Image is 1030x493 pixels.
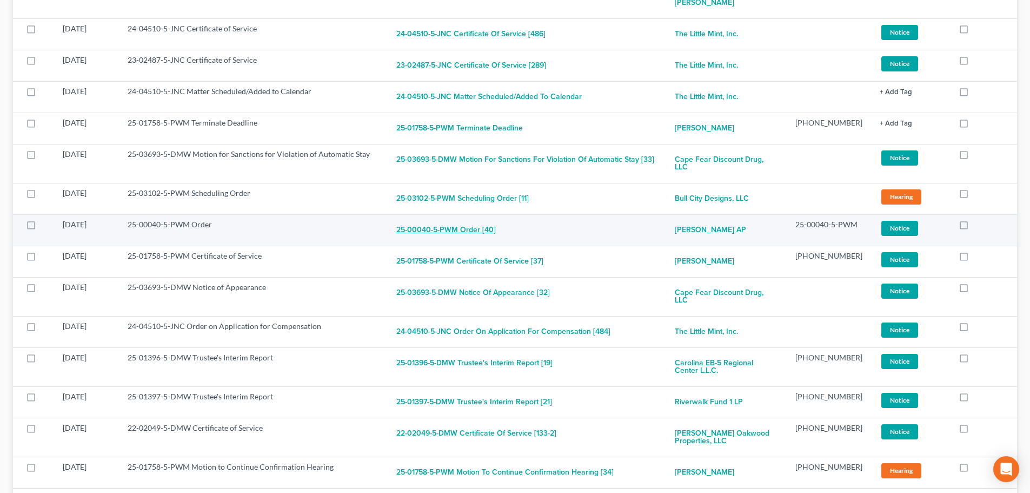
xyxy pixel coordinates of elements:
a: Notice [880,149,941,167]
a: The Little Mint, Inc. [675,55,738,76]
a: + Add Tag [880,86,941,97]
td: [DATE] [54,183,119,214]
a: Notice [880,282,941,300]
a: Hearing [880,462,941,479]
td: 24-04510-5-JNC Certificate of Service [119,18,388,50]
td: [PHONE_NUMBER] [787,246,871,277]
a: Bull City Designs, LLC [675,188,749,209]
a: Cape Fear Discount Drug, LLC [675,282,778,311]
td: 25-01397-5-DMW Trustee's Interim Report [119,386,388,418]
span: Notice [881,252,918,267]
a: Riverwalk Fund 1 LP [675,391,743,413]
td: 24-04510-5-JNC Order on Application for Compensation [119,316,388,347]
td: [DATE] [54,18,119,50]
span: Notice [881,323,918,337]
a: Cape Fear Discount Drug, LLC [675,149,778,178]
span: Notice [881,56,918,71]
span: Notice [881,150,918,165]
a: Notice [880,55,941,73]
button: 25-01758-5-PWM Certificate of Service [37] [396,251,543,272]
td: [PHONE_NUMBER] [787,386,871,418]
td: 25-01758-5-PWM Terminate Deadline [119,113,388,144]
td: [DATE] [54,457,119,488]
a: Notice [880,251,941,268]
td: [DATE] [54,50,119,81]
td: [DATE] [54,113,119,144]
button: 25-03102-5-PWM Scheduling Order [11] [396,188,529,209]
td: 24-04510-5-JNC Matter Scheduled/Added to Calendar [119,81,388,113]
button: 25-00040-5-PWM Order [40] [396,219,496,241]
button: 24-04510-5-JNC Order on Application for Compensation [484] [396,321,610,343]
button: + Add Tag [880,120,912,127]
button: 25-01758-5-PWM Terminate Deadline [396,117,523,139]
button: 23-02487-5-JNC Certificate of Service [289] [396,55,546,76]
td: 25-03693-5-DMW Motion for Sanctions for Violation of Automatic Stay [119,144,388,183]
a: Notice [880,352,941,370]
a: Notice [880,321,941,339]
button: 24-04510-5-JNC Certificate of Service [486] [396,23,546,45]
a: [PERSON_NAME] [675,117,734,139]
a: [PERSON_NAME] [675,462,734,483]
button: 25-01397-5-DMW Trustee's Interim Report [21] [396,391,552,413]
a: [PERSON_NAME] Oakwood Properties, LLC [675,423,778,452]
span: Notice [881,284,918,298]
td: [DATE] [54,144,119,183]
td: [PHONE_NUMBER] [787,347,871,386]
button: 25-01758-5-PWM Motion to Continue Confirmation Hearing [34] [396,462,614,483]
td: [DATE] [54,316,119,347]
button: 22-02049-5-DMW Certificate of Service [133-2] [396,423,556,444]
div: Open Intercom Messenger [993,456,1019,482]
a: The Little Mint, Inc. [675,321,738,343]
td: [DATE] [54,246,119,277]
td: 25-03102-5-PWM Scheduling Order [119,183,388,214]
td: [DATE] [54,214,119,246]
a: Hearing [880,188,941,206]
td: 25-01758-5-PWM Motion to Continue Confirmation Hearing [119,457,388,488]
td: 25-00040-5-PWM [787,214,871,246]
a: Notice [880,219,941,237]
span: Notice [881,424,918,439]
a: Notice [880,423,941,441]
a: The Little Mint, Inc. [675,23,738,45]
button: 25-01396-5-DMW Trustee's Interim Report [19] [396,352,553,374]
button: 25-03693-5-DMW Notice of Appearance [32] [396,282,550,304]
td: 23-02487-5-JNC Certificate of Service [119,50,388,81]
td: [DATE] [54,418,119,457]
td: 22-02049-5-DMW Certificate of Service [119,418,388,457]
a: [PERSON_NAME] [675,251,734,272]
a: Notice [880,23,941,41]
td: 25-00040-5-PWM Order [119,214,388,246]
td: 25-03693-5-DMW Notice of Appearance [119,277,388,316]
span: Notice [881,393,918,407]
a: The Little Mint, Inc. [675,86,738,108]
span: Notice [881,354,918,369]
td: [PHONE_NUMBER] [787,457,871,488]
a: Notice [880,391,941,409]
td: [DATE] [54,277,119,316]
button: + Add Tag [880,89,912,96]
a: + Add Tag [880,117,941,128]
td: [DATE] [54,347,119,386]
button: 24-04510-5-JNC Matter Scheduled/Added to Calendar [396,86,582,108]
span: Hearing [881,189,921,204]
span: Hearing [881,463,921,478]
td: [PHONE_NUMBER] [787,418,871,457]
span: Notice [881,221,918,235]
td: [DATE] [54,81,119,113]
a: Carolina EB-5 Regional Center L.L.C. [675,352,778,382]
button: 25-03693-5-DMW Motion for Sanctions for Violation of Automatic Stay [33] [396,149,654,170]
td: 25-01396-5-DMW Trustee's Interim Report [119,347,388,386]
span: Notice [881,25,918,40]
td: [DATE] [54,386,119,418]
td: [PHONE_NUMBER] [787,113,871,144]
td: 25-01758-5-PWM Certificate of Service [119,246,388,277]
a: [PERSON_NAME] AP [675,219,746,241]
